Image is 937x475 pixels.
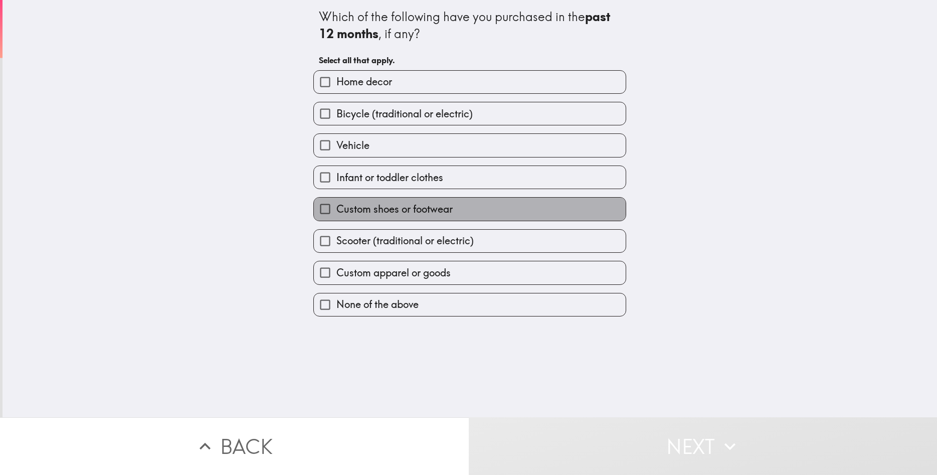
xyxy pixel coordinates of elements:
[336,234,474,248] span: Scooter (traditional or electric)
[336,138,369,152] span: Vehicle
[314,293,626,316] button: None of the above
[314,102,626,125] button: Bicycle (traditional or electric)
[319,9,613,41] b: past 12 months
[336,297,419,311] span: None of the above
[314,198,626,220] button: Custom shoes or footwear
[314,261,626,284] button: Custom apparel or goods
[336,75,392,89] span: Home decor
[314,230,626,252] button: Scooter (traditional or electric)
[319,55,621,66] h6: Select all that apply.
[314,71,626,93] button: Home decor
[314,134,626,156] button: Vehicle
[336,202,453,216] span: Custom shoes or footwear
[319,9,621,42] div: Which of the following have you purchased in the , if any?
[336,107,473,121] span: Bicycle (traditional or electric)
[314,166,626,189] button: Infant or toddler clothes
[336,171,443,185] span: Infant or toddler clothes
[336,266,451,280] span: Custom apparel or goods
